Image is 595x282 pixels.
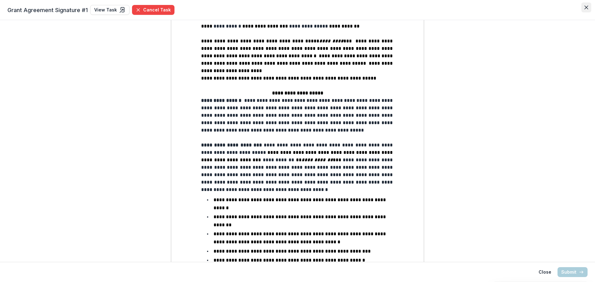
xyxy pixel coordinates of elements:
span: Grant Agreement Signature #1 [7,6,88,14]
button: Cancel Task [132,5,174,15]
button: Close [581,2,591,12]
button: Submit [558,267,588,277]
button: Close [535,267,555,277]
a: View Task [90,5,130,15]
